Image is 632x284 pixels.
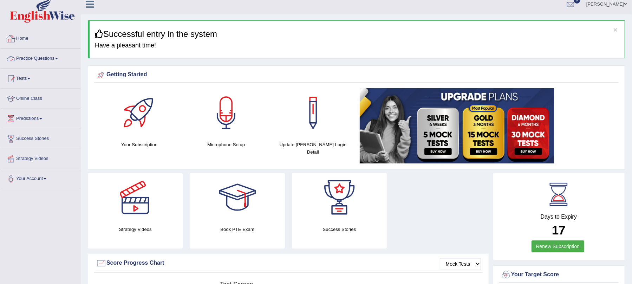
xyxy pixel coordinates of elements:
button: × [613,26,618,33]
h4: Strategy Videos [88,226,183,233]
div: Your Target Score [501,270,617,280]
div: Score Progress Chart [96,258,481,269]
b: 17 [552,223,566,237]
div: Getting Started [96,70,617,80]
a: Your Account [0,169,80,187]
h4: Days to Expiry [501,214,617,220]
h4: Update [PERSON_NAME] Login Detail [273,141,353,156]
a: Home [0,29,80,46]
h4: Have a pleasant time! [95,42,619,49]
h4: Your Subscription [99,141,179,148]
img: small5.jpg [360,88,554,163]
h4: Microphone Setup [186,141,266,148]
a: Tests [0,69,80,86]
a: Renew Subscription [532,240,585,252]
a: Practice Questions [0,49,80,66]
a: Predictions [0,109,80,127]
a: Strategy Videos [0,149,80,167]
a: Success Stories [0,129,80,147]
h3: Successful entry in the system [95,30,619,39]
h4: Book PTE Exam [190,226,285,233]
a: Online Class [0,89,80,106]
h4: Success Stories [292,226,387,233]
